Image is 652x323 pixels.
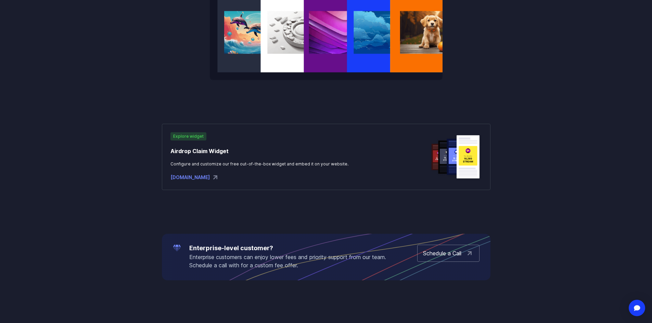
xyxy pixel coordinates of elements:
[211,173,219,181] img: arrow
[423,249,461,257] p: Schedule a Call
[170,173,348,181] a: [DOMAIN_NAME]arrow
[170,173,348,181] div: [DOMAIN_NAME]
[429,132,482,181] img: Airdrop Widget Cards
[417,245,480,262] a: Schedule a Call
[465,249,474,257] img: arrow
[629,300,645,316] div: Open Intercom Messenger
[170,132,206,140] div: Explore widget
[170,161,348,167] div: Configure and customize our free out-of-the-box widget and embed it on your website.
[170,147,348,155] div: Airdrop Claim Widget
